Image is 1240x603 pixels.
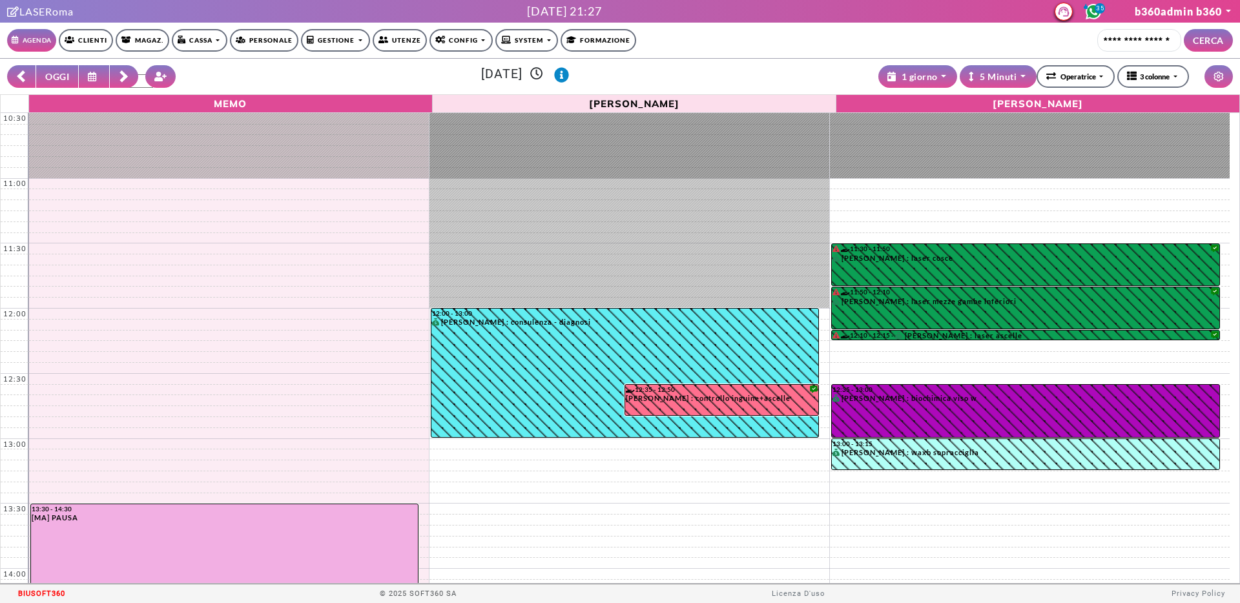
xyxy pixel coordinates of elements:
div: [PERSON_NAME] : laser ascelle [895,331,1218,340]
div: 10:30 [1,114,29,123]
a: SYSTEM [495,29,558,52]
div: [PERSON_NAME] : waxb sopracciglia [832,448,1219,460]
a: Config [429,29,493,52]
div: 11:50 - 12:10 [832,288,1219,296]
i: Clicca per andare alla pagina di firma [7,6,19,17]
a: Cassa [172,29,227,52]
div: 11:30 - 11:50 [832,245,1219,253]
i: PAGATO [432,318,442,325]
i: PAGATO [832,394,842,402]
a: Licenza D'uso [772,589,825,598]
i: PAGATO [832,449,842,456]
div: 12:35 - 13:00 [832,385,1219,393]
div: 13:30 [1,504,29,513]
div: [PERSON_NAME] : biochimica viso w [832,394,1219,406]
i: Il cliente ha degli insoluti [832,245,840,252]
i: Il cliente ha degli insoluti [832,332,840,338]
span: [PERSON_NAME] [436,96,832,110]
span: 35 [1095,3,1105,14]
div: 14:00 [1,569,29,578]
div: 5 Minuti [969,70,1017,83]
button: Crea nuovo contatto rapido [145,65,176,88]
span: Memo [32,96,429,110]
a: Utenze [373,29,427,52]
div: 13:30 - 14:30 [32,505,417,513]
i: Il cliente ha degli insoluti [832,289,840,295]
a: Magaz. [116,29,169,52]
div: [MA] PAUSA [32,513,417,522]
h3: [DATE] [183,66,867,83]
a: b360admin b360 [1135,5,1232,17]
div: 12:30 [1,374,29,383]
i: PAGATO [832,298,842,305]
a: Privacy Policy [1172,589,1225,598]
div: 11:30 [1,244,29,253]
div: 11:00 [1,179,29,188]
div: 13:00 [1,440,29,449]
span: [PERSON_NAME] [840,96,1237,110]
div: [DATE] 21:27 [527,3,602,20]
div: [PERSON_NAME] : consulenza - diagnosi [432,318,818,330]
a: Gestione [301,29,369,52]
a: Clicca per andare alla pagina di firmaLASERoma [7,5,74,17]
input: Cerca cliente... [1097,29,1181,52]
div: 12:35 - 12:50 [626,385,818,393]
div: [PERSON_NAME] : laser cosce [832,254,1219,266]
div: 13:00 - 13:15 [832,440,1219,447]
a: Personale [230,29,298,52]
a: Agenda [7,29,56,52]
div: 12:00 - 13:00 [432,309,818,317]
a: Formazione [561,29,636,52]
i: PAGATO [895,332,905,339]
div: 1 giorno [887,70,938,83]
i: PAGATO [832,254,842,261]
a: Clienti [59,29,113,52]
button: CERCA [1184,29,1233,52]
div: [PERSON_NAME] : controllo inguine+ascelle [626,394,818,406]
div: 12:00 [1,309,29,318]
div: [PERSON_NAME] : laser mezze gambe inferiori [832,297,1219,309]
button: OGGI [36,65,79,88]
div: 12:10 - 12:15 [832,331,896,339]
